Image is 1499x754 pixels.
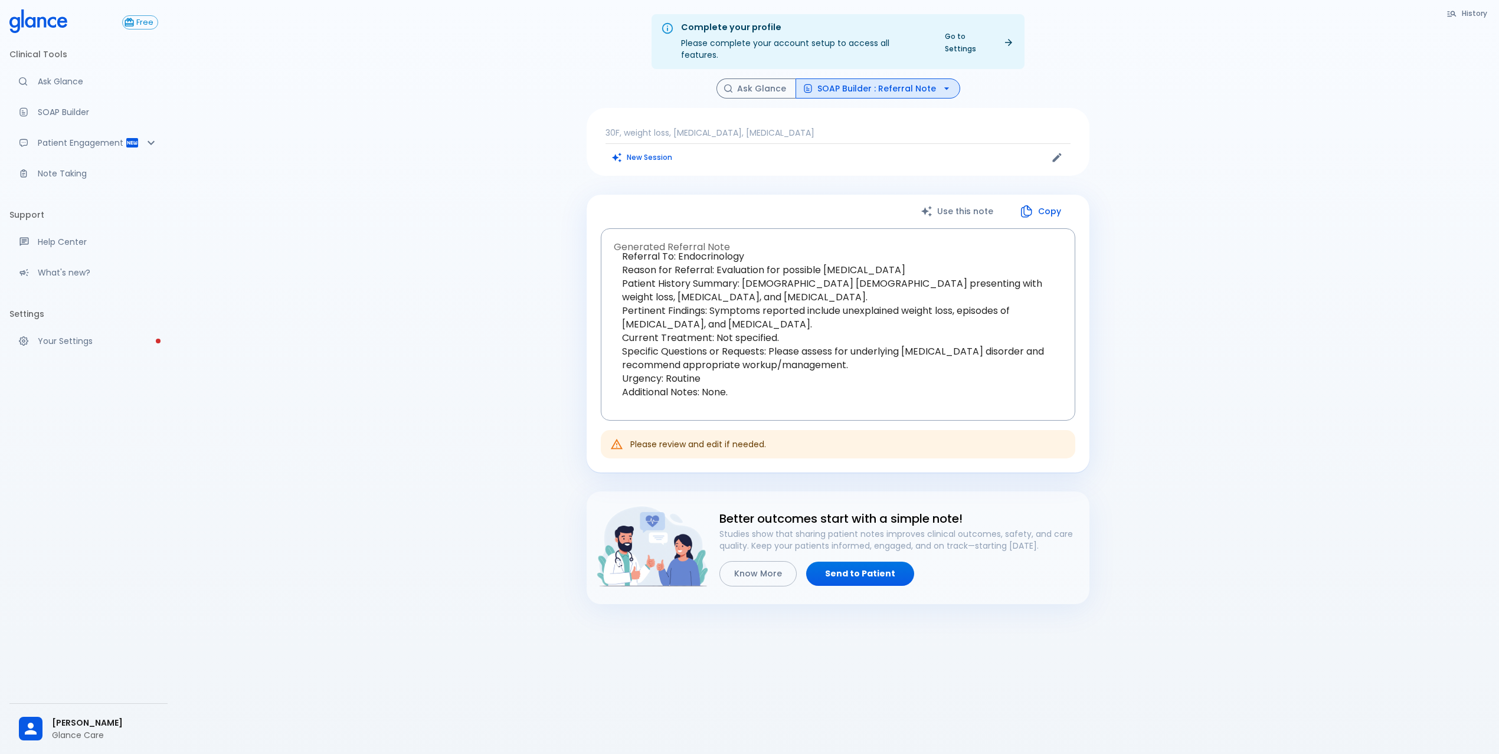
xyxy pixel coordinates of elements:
button: SOAP Builder : Referral Note [796,78,960,99]
button: Clears all inputs and results. [606,149,679,166]
li: Settings [9,300,168,328]
button: Use this note [909,199,1007,224]
p: Note Taking [38,168,158,179]
p: What's new? [38,267,158,278]
button: Copy [1007,199,1075,224]
button: Free [122,15,158,29]
button: Ask Glance [716,78,796,99]
li: Clinical Tools [9,40,168,68]
div: [PERSON_NAME]Glance Care [9,709,168,749]
li: Support [9,201,168,229]
div: Please complete your account setup to access all features. [681,18,928,65]
img: doctor-and-patient-engagement-HyWS9NFy.png [596,501,710,592]
button: Edit [1048,149,1066,166]
p: Studies show that sharing patient notes improves clinical outcomes, safety, and care quality. Kee... [719,528,1080,552]
button: Know More [719,561,797,586]
span: [PERSON_NAME] [52,717,158,729]
p: Your Settings [38,335,158,347]
a: Go to Settings [938,28,1020,57]
div: Complete your profile [681,21,928,34]
button: History [1441,5,1494,22]
h6: Better outcomes start with a simple note! [719,509,1080,528]
textarea: Referral To: Endocrinology Reason for Referral: Evaluation for possible [MEDICAL_DATA] Patient Hi... [609,238,1067,411]
a: Docugen: Compose a clinical documentation in seconds [9,99,168,125]
a: Get help from our support team [9,229,168,255]
span: Free [132,18,158,27]
p: Ask Glance [38,76,158,87]
div: Please review and edit if needed. [630,434,766,455]
p: 30F, weight loss, [MEDICAL_DATA], [MEDICAL_DATA] [606,127,1071,139]
a: Advanced note-taking [9,160,168,186]
a: Click to view or change your subscription [122,15,168,29]
p: Glance Care [52,729,158,741]
p: Help Center [38,236,158,248]
p: Patient Engagement [38,137,125,149]
a: Please complete account setup [9,328,168,354]
a: Moramiz: Find ICD10AM codes instantly [9,68,168,94]
div: Recent updates and feature releases [9,260,168,286]
a: Send to Patient [806,562,914,586]
div: Patient Reports & Referrals [9,130,168,156]
p: SOAP Builder [38,106,158,118]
